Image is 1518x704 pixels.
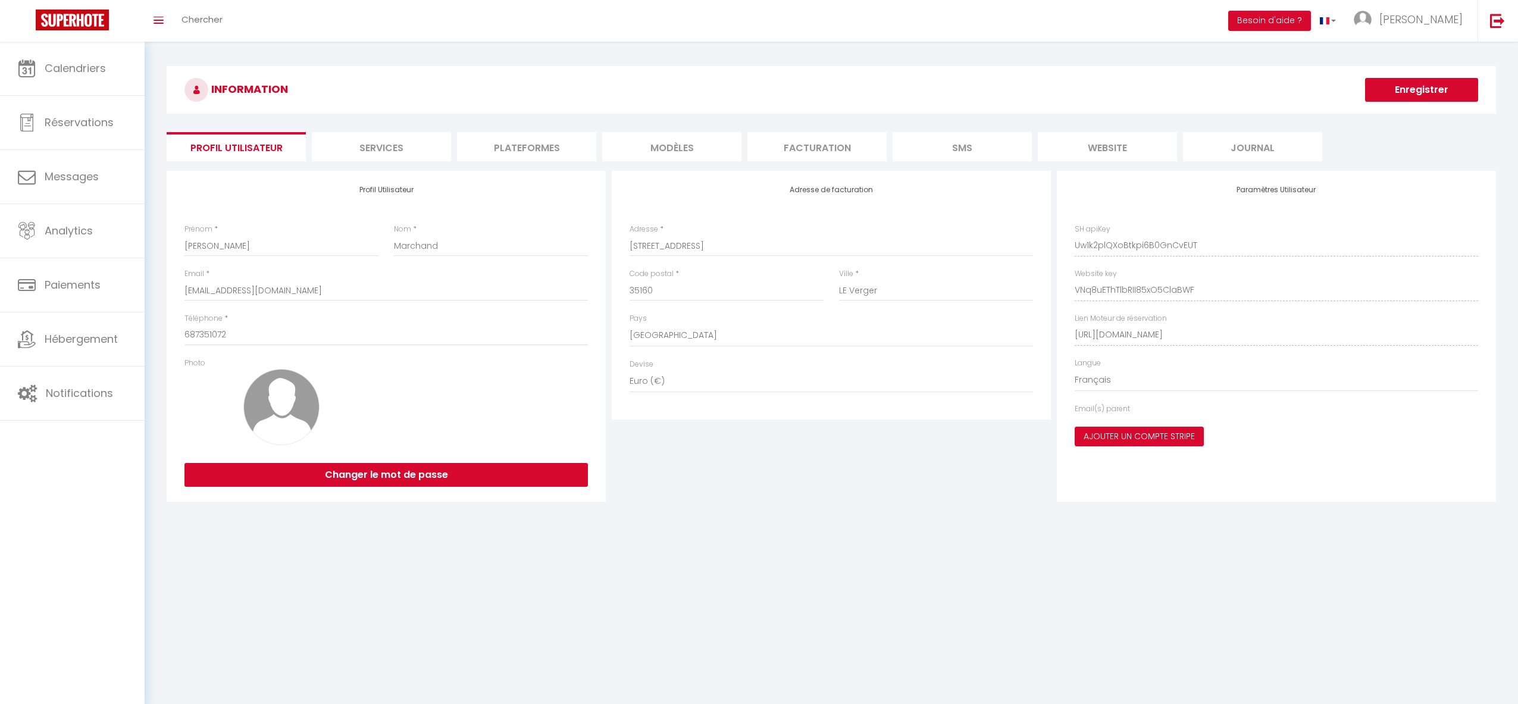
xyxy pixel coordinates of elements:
h4: Profil Utilisateur [184,186,588,194]
label: Pays [630,313,647,324]
h4: Adresse de facturation [630,186,1033,194]
li: Journal [1183,132,1322,161]
label: Code postal [630,268,674,280]
label: Langue [1075,358,1101,369]
li: Facturation [747,132,887,161]
li: Plateformes [457,132,596,161]
li: MODÈLES [602,132,741,161]
label: Website key [1075,268,1117,280]
li: SMS [893,132,1032,161]
img: Super Booking [36,10,109,30]
li: Services [312,132,451,161]
label: Devise [630,359,653,370]
label: Photo [184,358,205,369]
img: logout [1490,13,1505,28]
span: [PERSON_NAME] [1379,12,1463,27]
li: website [1038,132,1177,161]
span: Réservations [45,115,114,130]
label: Adresse [630,224,658,235]
label: Email(s) parent [1075,403,1130,415]
h3: INFORMATION [167,66,1496,114]
button: Ajouter un compte Stripe [1075,427,1204,447]
label: Ville [839,268,853,280]
label: Lien Moteur de réservation [1075,313,1167,324]
img: avatar.png [243,369,320,445]
span: Notifications [46,386,113,401]
img: ... [1354,11,1372,29]
span: Analytics [45,223,93,238]
span: Calendriers [45,61,106,76]
span: Chercher [181,13,223,26]
button: Changer le mot de passe [184,463,588,487]
label: Nom [394,224,411,235]
span: Messages [45,169,99,184]
button: Enregistrer [1365,78,1478,102]
span: Paiements [45,277,101,292]
span: Hébergement [45,331,118,346]
h4: Paramètres Utilisateur [1075,186,1478,194]
li: Profil Utilisateur [167,132,306,161]
label: SH apiKey [1075,224,1110,235]
label: Email [184,268,204,280]
label: Prénom [184,224,212,235]
button: Besoin d'aide ? [1228,11,1311,31]
label: Téléphone [184,313,223,324]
